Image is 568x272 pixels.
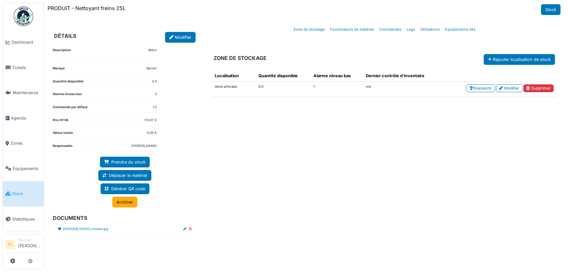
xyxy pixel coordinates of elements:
dt: Responsable [53,144,73,151]
span: Tickets [12,64,41,71]
dd: 0 [155,92,157,97]
span: Statistiques [12,216,41,222]
th: Alarme niveau bas [311,70,364,82]
li: [PERSON_NAME] [18,237,41,251]
dt: Prix HTVA [53,118,68,125]
a: Réassortir [466,84,495,92]
dt: Valeur totale [53,131,73,138]
a: Utilisations [418,22,442,37]
h6: DÉTAILS [54,33,76,39]
span: Dashboard [11,39,41,45]
div: Manager [18,237,41,242]
a: Prendre du stock [100,157,150,167]
th: Dernier contrôle d'inventaire [363,70,442,82]
td: stock principal [212,82,256,97]
button: Rajouter localisation de stock [484,54,555,65]
dd: Berner [146,66,157,71]
span: Zones [10,140,41,146]
h6: PRODUIT - Nettoyant freins 25L [48,5,126,11]
dt: Alarme niveau bas [53,92,82,99]
a: Zones [3,131,44,156]
a: Zone de stockage [291,22,327,37]
a: Modifier [496,84,522,92]
dd: [PERSON_NAME] [131,144,157,149]
dd: 0.0 [152,79,157,84]
td: 1 [311,82,364,97]
dt: Description [53,48,71,61]
h6: DOCUMENTS [53,215,192,221]
a: Archiver [112,197,137,208]
td: n/a [363,82,442,97]
a: 20240208_150033_resized.jpg [62,227,108,232]
dt: Quantité disponible [53,79,84,87]
th: Localisation [212,70,256,82]
a: Stock [3,181,44,207]
dd: 1.0 [153,105,157,110]
dd: 113,67 € [144,118,157,123]
a: Agenda [3,106,44,131]
dd: 0,00 € [147,131,157,136]
a: Logs [404,22,418,37]
a: Déplacer le matériel [98,170,151,181]
a: Fournisseurs de matériel [327,22,377,37]
th: Quantité disponible [256,70,311,82]
span: Maintenance [13,90,41,96]
td: 0.0 [256,82,311,97]
span: Agenda [11,115,41,121]
a: Supprimer [523,84,554,92]
li: FL [6,240,15,250]
a: FL Manager[PERSON_NAME] [6,237,41,253]
a: Statistiques [3,207,44,232]
span: Équipements [13,165,41,172]
a: Équipements [3,156,44,181]
a: Maintenance [3,80,44,106]
a: Stock [541,4,561,15]
a: Dashboard [3,30,44,55]
a: Générer QR code [101,183,149,194]
p: Bidon [148,48,157,53]
a: Commandes [377,22,404,37]
dt: Commande par défaut [53,105,88,112]
a: Modifier [165,32,196,43]
a: Tickets [3,55,44,80]
span: Stock [12,191,41,197]
a: Equipements liés [442,22,478,37]
dt: Marque [53,66,65,74]
h6: ZONE DE STOCKAGE [214,55,267,61]
img: Badge_color-CXgf-gQk.svg [14,7,33,26]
